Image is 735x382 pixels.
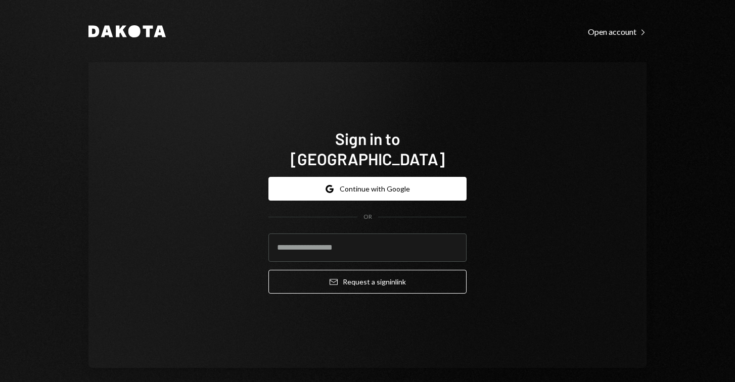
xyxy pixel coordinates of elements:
button: Request a signinlink [268,270,467,294]
div: Open account [588,27,647,37]
h1: Sign in to [GEOGRAPHIC_DATA] [268,128,467,169]
a: Open account [588,26,647,37]
div: OR [363,213,372,221]
button: Continue with Google [268,177,467,201]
